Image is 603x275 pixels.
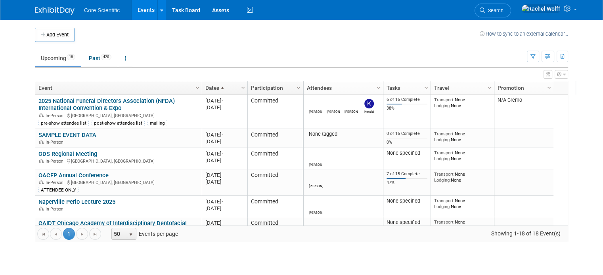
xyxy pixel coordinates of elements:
[92,120,145,126] div: post-show attendee list
[387,171,428,177] div: 7 of 15 Complete
[222,151,223,157] span: -
[311,152,320,161] img: Robert Dittmann
[205,97,244,104] div: [DATE]
[205,104,244,111] div: [DATE]
[39,207,44,211] img: In-Person Event
[205,81,242,95] a: Dates
[311,173,320,183] img: Mike McKenna
[434,177,451,183] span: Lodging:
[345,108,358,114] div: Dylan Gara
[35,51,81,66] a: Upcoming18
[311,221,320,231] img: Robert Dittmann
[387,150,428,156] div: None specified
[46,113,66,118] span: In-Person
[37,228,49,240] a: Go to the first page
[434,131,455,137] span: Transport:
[38,150,97,157] a: CDS Regional Meeting
[521,4,561,13] img: Rachel Wolff
[112,228,125,239] span: 50
[387,140,428,145] div: 0%
[247,217,303,244] td: Committed
[83,51,117,66] a: Past420
[247,196,303,217] td: Committed
[362,108,376,114] div: Kendal Pobol
[222,132,223,138] span: -
[38,172,109,179] a: OACFP Annual Conference
[309,108,323,114] div: Robert Dittmann
[295,85,302,91] span: Column Settings
[38,198,115,205] a: Naperville Perio Lecture 2025
[53,231,59,237] span: Go to the previous page
[434,219,491,231] div: None None
[128,231,134,238] span: select
[193,81,202,93] a: Column Settings
[364,99,374,108] img: Kendal Pobol
[239,81,248,93] a: Column Settings
[205,198,244,205] div: [DATE]
[38,81,197,95] a: Event
[327,108,341,114] div: Mike McKenna
[546,85,552,91] span: Column Settings
[309,209,323,214] div: Robert Dittmann
[79,231,85,237] span: Go to the next page
[46,159,66,164] span: In-Person
[387,106,428,111] div: 38%
[205,157,244,164] div: [DATE]
[38,179,198,186] div: [GEOGRAPHIC_DATA], [GEOGRAPHIC_DATA]
[205,131,244,138] div: [DATE]
[486,81,494,93] a: Column Settings
[50,228,62,240] a: Go to the previous page
[494,95,553,129] td: N/A Cremo
[39,159,44,163] img: In-Person Event
[307,81,378,95] a: Attendees
[205,138,244,145] div: [DATE]
[434,150,491,161] div: None None
[311,200,320,209] img: Robert Dittmann
[434,171,491,183] div: None None
[434,103,451,108] span: Lodging:
[247,148,303,169] td: Committed
[375,85,382,91] span: Column Settings
[434,131,491,142] div: None None
[434,198,455,203] span: Transport:
[205,220,244,226] div: [DATE]
[434,225,451,231] span: Lodging:
[434,97,455,102] span: Transport:
[38,97,175,112] a: 2025 National Funeral Directors Association (NFDA) International Convention & Expo
[346,99,356,108] img: Dylan Gara
[295,81,303,93] a: Column Settings
[76,228,88,240] a: Go to the next page
[38,187,78,193] div: ATTENDEE ONLY
[40,231,46,237] span: Go to the first page
[247,95,303,129] td: Committed
[311,99,320,108] img: Robert Dittmann
[486,85,493,91] span: Column Settings
[498,81,548,95] a: Promotion
[434,171,455,177] span: Transport:
[38,220,187,234] a: CAIDT Chicago Academy of Interdisciplinary Dentofacial Therapy Meeting
[222,199,223,205] span: -
[484,228,568,239] span: Showing 1-18 of 18 Event(s)
[101,54,111,60] span: 420
[434,204,451,209] span: Lodging:
[247,129,303,148] td: Committed
[309,183,323,188] div: Mike McKenna
[434,150,455,156] span: Transport:
[247,169,303,196] td: Committed
[434,219,455,225] span: Transport:
[205,205,244,212] div: [DATE]
[39,140,44,144] img: In-Person Event
[35,7,75,15] img: ExhibitDay
[46,140,66,145] span: In-Person
[67,54,75,60] span: 18
[329,99,338,108] img: Mike McKenna
[222,98,223,104] span: -
[387,81,425,95] a: Tasks
[147,120,167,126] div: mailing
[307,131,380,137] div: None tagged
[309,161,323,167] div: Robert Dittmann
[387,219,428,226] div: None specified
[485,8,503,13] span: Search
[387,198,428,204] div: None specified
[434,81,489,95] a: Travel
